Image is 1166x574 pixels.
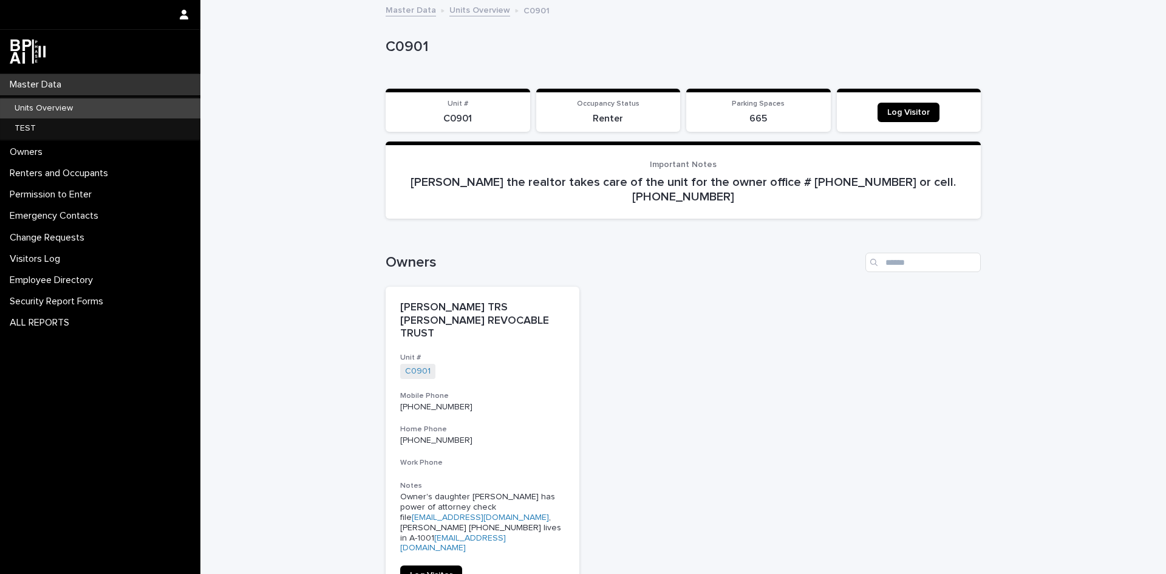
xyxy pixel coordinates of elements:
[400,301,565,341] p: [PERSON_NAME] TRS [PERSON_NAME] REVOCABLE TRUST
[878,103,939,122] a: Log Visitor
[386,2,436,16] a: Master Data
[5,317,79,329] p: ALL REPORTS
[393,113,523,125] p: C0901
[5,253,70,265] p: Visitors Log
[650,160,717,169] span: Important Notes
[400,425,565,434] h3: Home Phone
[448,100,468,108] span: Unit #
[405,366,431,377] a: C0901
[400,175,966,204] p: [PERSON_NAME] the realtor takes care of the unit for the owner office # [PHONE_NUMBER] or cell. [...
[887,108,930,117] span: Log Visitor
[5,275,103,286] p: Employee Directory
[386,254,861,272] h1: Owners
[5,232,94,244] p: Change Requests
[10,39,46,64] img: dwgmcNfxSF6WIOOXiGgu
[5,123,46,134] p: TEST
[5,296,113,307] p: Security Report Forms
[732,100,785,108] span: Parking Spaces
[412,513,549,522] a: [EMAIL_ADDRESS][DOMAIN_NAME]
[400,403,472,411] a: [PHONE_NUMBER]
[449,2,510,16] a: Units Overview
[694,113,823,125] p: 665
[5,79,71,91] p: Master Data
[400,481,565,491] h3: Notes
[386,38,976,56] p: C0901
[5,168,118,179] p: Renters and Occupants
[577,100,639,108] span: Occupancy Status
[5,146,52,158] p: Owners
[5,189,101,200] p: Permission to Enter
[400,492,565,553] p: Owner's daughter [PERSON_NAME] has power of attorney check file , [PERSON_NAME] [PHONE_NUMBER] li...
[400,458,565,468] h3: Work Phone
[5,103,83,114] p: Units Overview
[400,436,472,445] a: [PHONE_NUMBER]
[400,391,565,401] h3: Mobile Phone
[5,210,108,222] p: Emergency Contacts
[523,3,550,16] p: C0901
[544,113,673,125] p: Renter
[400,534,506,553] a: [EMAIL_ADDRESS][DOMAIN_NAME]
[865,253,981,272] input: Search
[400,353,565,363] h3: Unit #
